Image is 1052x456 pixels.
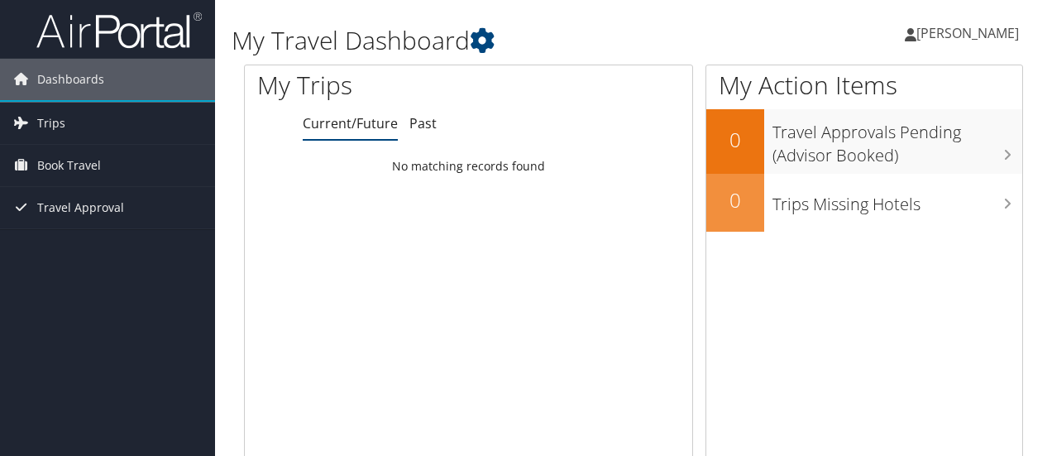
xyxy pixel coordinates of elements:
img: airportal-logo.png [36,11,202,50]
span: Dashboards [37,59,104,100]
h1: My Travel Dashboard [232,23,767,58]
h1: My Trips [257,68,494,103]
h3: Travel Approvals Pending (Advisor Booked) [772,113,1022,167]
td: No matching records found [245,151,692,181]
h2: 0 [706,186,764,214]
a: 0Travel Approvals Pending (Advisor Booked) [706,109,1022,173]
a: [PERSON_NAME] [905,8,1035,58]
a: 0Trips Missing Hotels [706,174,1022,232]
h1: My Action Items [706,68,1022,103]
span: Book Travel [37,145,101,186]
span: Travel Approval [37,187,124,228]
h2: 0 [706,126,764,154]
span: [PERSON_NAME] [916,24,1019,42]
a: Current/Future [303,114,398,132]
h3: Trips Missing Hotels [772,185,1022,216]
a: Past [409,114,437,132]
span: Trips [37,103,65,144]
